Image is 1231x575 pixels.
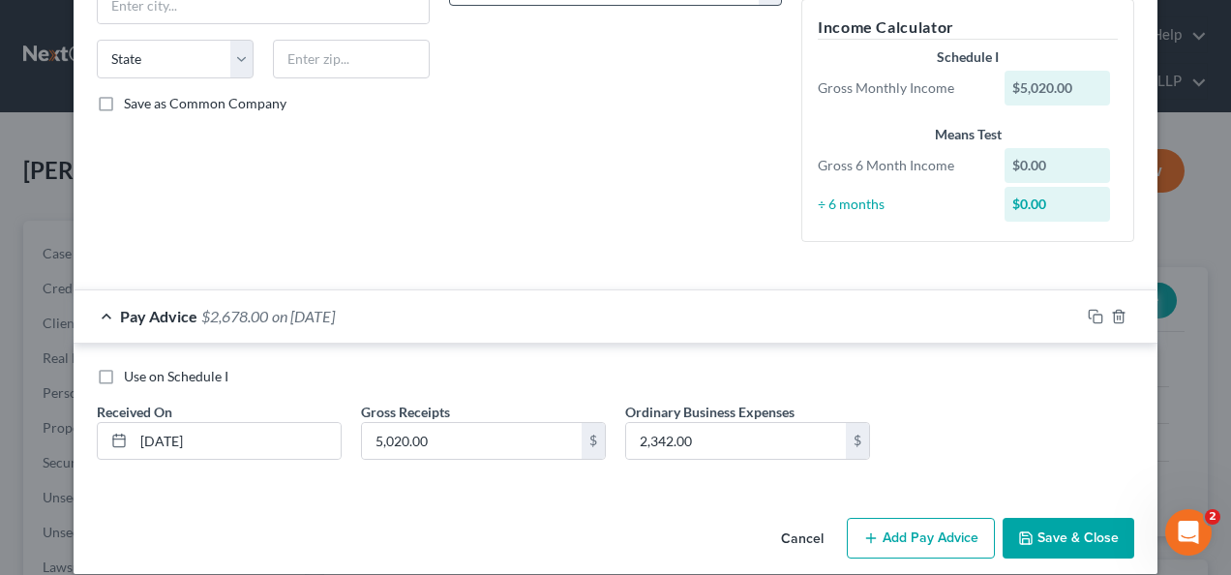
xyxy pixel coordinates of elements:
iframe: Intercom live chat [1165,509,1212,556]
button: Save & Close [1003,518,1134,559]
div: Means Test [818,125,1118,144]
label: Gross Receipts [361,402,450,422]
div: $ [846,423,869,460]
input: Enter zip... [273,40,430,78]
div: Gross Monthly Income [808,78,995,98]
div: $ [582,423,605,460]
h5: Income Calculator [818,15,1118,40]
span: Received On [97,404,172,420]
div: Schedule I [818,47,1118,67]
button: Cancel [766,520,839,559]
div: ÷ 6 months [808,195,995,214]
span: 2 [1205,509,1220,525]
span: on [DATE] [272,307,335,325]
div: $0.00 [1005,148,1111,183]
span: Save as Common Company [124,95,286,111]
div: $0.00 [1005,187,1111,222]
input: 0.00 [362,423,582,460]
input: MM/DD/YYYY [134,423,341,460]
span: $2,678.00 [201,307,268,325]
span: Use on Schedule I [124,368,228,384]
span: Pay Advice [120,307,197,325]
label: Ordinary Business Expenses [625,402,795,422]
div: Gross 6 Month Income [808,156,995,175]
input: 0.00 [626,423,846,460]
button: Add Pay Advice [847,518,995,559]
div: $5,020.00 [1005,71,1111,106]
